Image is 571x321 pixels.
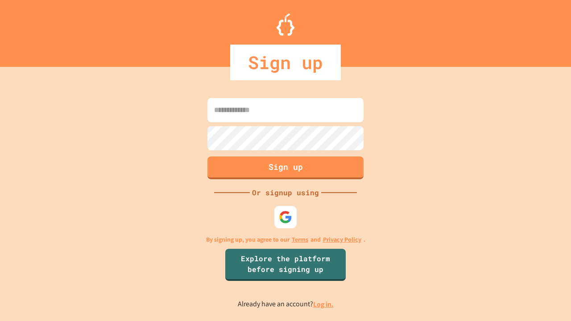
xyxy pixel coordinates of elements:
[279,210,292,224] img: google-icon.svg
[225,249,346,281] a: Explore the platform before signing up
[230,45,341,80] div: Sign up
[206,235,365,244] p: By signing up, you agree to our and .
[250,187,321,198] div: Or signup using
[313,300,334,309] a: Log in.
[292,235,308,244] a: Terms
[323,235,361,244] a: Privacy Policy
[207,156,364,179] button: Sign up
[277,13,294,36] img: Logo.svg
[238,299,334,310] p: Already have an account?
